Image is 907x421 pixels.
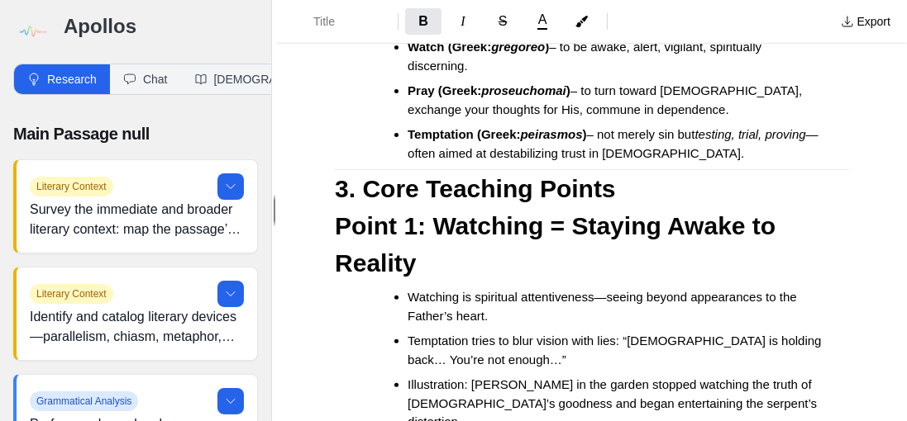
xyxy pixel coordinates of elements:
[408,290,800,323] span: Watching is spiritual attentiveness—seeing beyond appearances to the Father’s heart.
[284,7,391,36] button: Formatting Options
[14,64,110,94] button: Research
[30,200,244,239] p: Survey the immediate and broader literary context: map the passage’s location within the book, no...
[408,40,765,73] span: – to be awake, alert, vigilant, spiritually discerning.
[491,40,545,54] strong: grēgoreō
[181,64,357,94] button: [DEMOGRAPHIC_DATA]
[313,13,371,30] span: Title
[583,127,587,141] strong: )
[418,14,428,28] span: B
[445,8,481,35] button: Format Italics
[408,40,491,54] strong: Watch (Greek:
[587,127,695,141] span: – not merely sin but
[405,8,442,35] button: Format Bold
[524,10,561,33] button: A
[30,391,138,411] span: Grammatical Analysis
[538,13,547,26] span: A
[499,14,508,28] span: S
[30,307,244,347] p: Identify and catalog literary devices—parallelism, chiasm, metaphor, repetition, irony—within the...
[408,127,819,160] span: —often aimed at destabilizing trust in [DEMOGRAPHIC_DATA].
[408,83,805,116] span: – to turn toward [DEMOGRAPHIC_DATA], exchange your thoughts for His, commune in dependence.
[408,83,481,97] strong: Pray (Greek:
[110,64,181,94] button: Chat
[13,121,258,146] p: Main Passage null
[831,8,900,35] button: Export
[521,127,583,141] strong: peirasmos
[30,284,113,304] span: Literary Context
[461,14,465,28] span: I
[566,83,570,97] strong: )
[545,40,549,54] strong: )
[408,127,520,141] strong: Temptation (Greek:
[335,212,782,277] strong: Point 1: Watching = Staying Awake to Reality
[335,175,616,202] strong: 3. Core Teaching Points
[824,338,887,401] iframe: Drift Widget Chat Controller
[695,127,805,141] em: testing, trial, proving
[485,8,521,35] button: Format Strikethrough
[30,177,113,196] span: Literary Context
[64,13,258,40] h3: Apollos
[481,83,566,97] strong: proseuchomai
[408,333,825,367] span: Temptation tries to blur vision with lies: “[DEMOGRAPHIC_DATA] is holding back… You’re not enough…”
[13,13,50,50] img: logo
